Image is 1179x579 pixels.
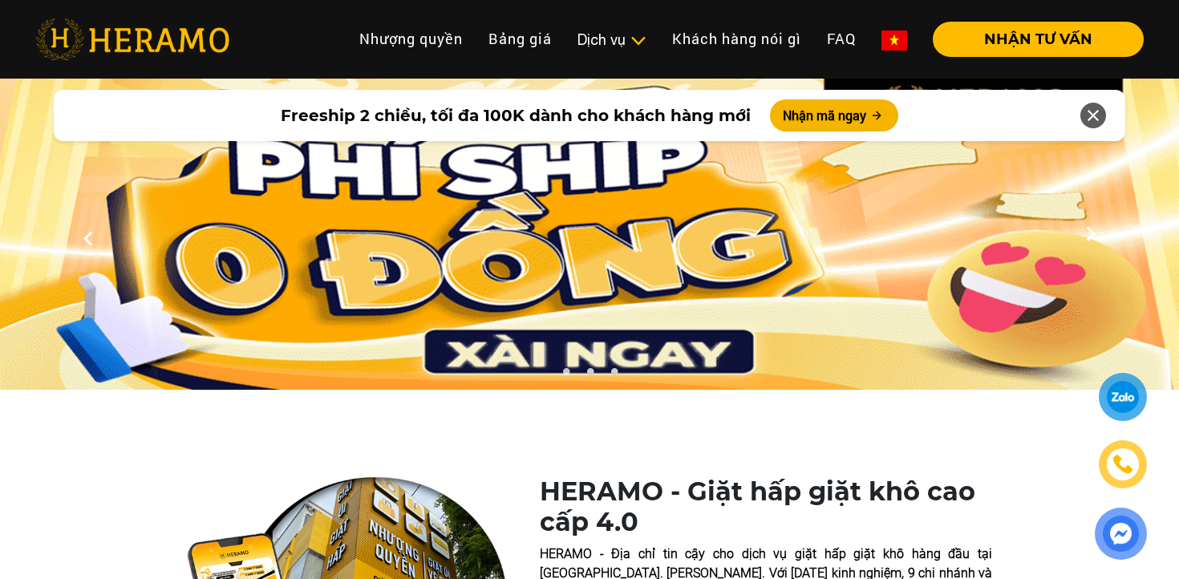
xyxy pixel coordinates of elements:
[281,103,751,128] span: Freeship 2 chiều, tối đa 100K dành cho khách hàng mới
[557,367,573,383] button: 1
[606,367,622,383] button: 3
[1101,443,1145,486] a: phone-icon
[881,30,907,51] img: vn-flag.png
[540,476,992,538] h1: HERAMO - Giặt hấp giặt khô cao cấp 4.0
[1113,455,1132,474] img: phone-icon
[920,32,1144,47] a: NHẬN TƯ VẤN
[770,99,898,132] button: Nhận mã ngay
[630,33,646,49] img: subToggleIcon
[659,22,814,56] a: Khách hàng nói gì
[476,22,565,56] a: Bảng giá
[814,22,869,56] a: FAQ
[581,367,598,383] button: 2
[346,22,476,56] a: Nhượng quyền
[35,18,229,60] img: heramo-logo.png
[577,29,646,51] div: Dịch vụ
[933,22,1144,57] button: NHẬN TƯ VẤN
